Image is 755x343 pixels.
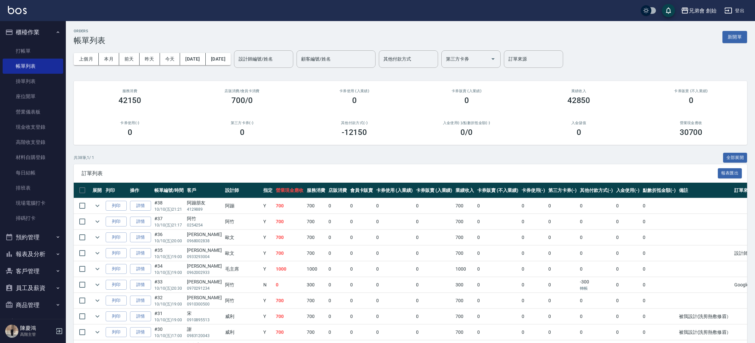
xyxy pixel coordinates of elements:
[578,246,614,261] td: 0
[118,96,142,105] h3: 42150
[74,29,105,33] h2: ORDERS
[614,246,641,261] td: 0
[414,325,454,340] td: 0
[82,170,718,177] span: 訂單列表
[274,261,305,277] td: 1000
[128,128,132,137] h3: 0
[414,309,454,324] td: 0
[520,293,547,308] td: 0
[187,333,222,339] p: 0983120043
[547,214,578,229] td: 0
[262,309,274,324] td: Y
[106,296,127,306] button: 列印
[5,325,18,338] img: Person
[3,180,63,196] a: 排班表
[641,293,677,308] td: 0
[722,34,747,40] a: 新開單
[106,327,127,337] button: 列印
[154,222,184,228] p: 10/10 (五) 21:17
[3,263,63,280] button: 客戶管理
[578,230,614,245] td: 0
[106,201,127,211] button: 列印
[128,183,153,198] th: 操作
[223,277,262,293] td: 阿竹
[119,53,140,65] button: 前天
[476,309,520,324] td: 0
[454,230,476,245] td: 700
[614,261,641,277] td: 0
[153,325,185,340] td: #30
[305,214,327,229] td: 700
[187,285,222,291] p: 0970291234
[74,53,99,65] button: 上個月
[104,183,128,198] th: 列印
[375,325,414,340] td: 0
[567,96,590,105] h3: 42850
[8,6,27,14] img: Logo
[74,36,105,45] h3: 帳單列表
[722,31,747,43] button: 新開單
[106,232,127,243] button: 列印
[454,261,476,277] td: 1000
[3,229,63,246] button: 預約管理
[153,246,185,261] td: #35
[92,280,102,290] button: expand row
[106,280,127,290] button: 列印
[194,89,290,93] h2: 店販消費 /會員卡消費
[154,238,184,244] p: 10/10 (五) 20:00
[274,183,305,198] th: 營業現金應收
[375,246,414,261] td: 0
[641,261,677,277] td: 0
[187,215,222,222] div: 阿竹
[3,135,63,150] a: 高階收支登錄
[547,293,578,308] td: 0
[547,198,578,214] td: 0
[154,317,184,323] p: 10/10 (五) 19:00
[154,206,184,212] p: 10/10 (五) 21:21
[375,293,414,308] td: 0
[454,293,476,308] td: 700
[327,230,349,245] td: 0
[476,230,520,245] td: 0
[154,301,184,307] p: 10/10 (五) 19:00
[223,246,262,261] td: 歐文
[476,277,520,293] td: 0
[262,214,274,229] td: Y
[3,279,63,297] button: 員工及薪資
[154,285,184,291] p: 10/10 (五) 20:30
[414,246,454,261] td: 0
[187,254,222,260] p: 0933293004
[187,263,222,270] div: [PERSON_NAME]
[223,183,262,198] th: 設計師
[531,89,627,93] h2: 業績收入
[547,325,578,340] td: 0
[106,311,127,322] button: 列印
[223,198,262,214] td: 阿蹦
[414,277,454,293] td: 0
[82,89,178,93] h3: 服務消費
[414,198,454,214] td: 0
[3,74,63,89] a: 掛單列表
[262,198,274,214] td: Y
[578,325,614,340] td: 0
[718,168,742,178] button: 報表匯出
[614,293,641,308] td: 0
[578,277,614,293] td: -300
[349,309,375,324] td: 0
[476,246,520,261] td: 0
[305,309,327,324] td: 700
[187,317,222,323] p: 0910895513
[3,104,63,119] a: 營業儀表板
[3,297,63,314] button: 商品管理
[130,217,151,227] a: 詳情
[641,183,677,198] th: 點數折抵金額(-)
[130,311,151,322] a: 詳情
[206,53,231,65] button: [DATE]
[92,217,102,226] button: expand row
[520,325,547,340] td: 0
[414,183,454,198] th: 卡券販賣 (入業績)
[187,199,222,206] div: 阿蹦朋友
[677,325,733,340] td: 被我設計(洗剪熱敷修眉）
[187,278,222,285] div: [PERSON_NAME]
[92,232,102,242] button: expand row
